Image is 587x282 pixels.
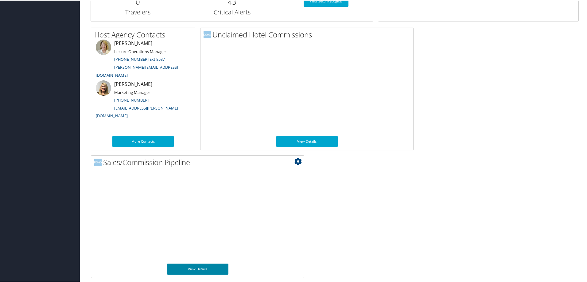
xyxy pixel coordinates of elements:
h2: Sales/Commission Pipeline [94,156,304,167]
h3: Travelers [95,7,180,16]
a: [PHONE_NUMBER] [114,97,149,102]
h3: Critical Alerts [189,7,274,16]
li: [PERSON_NAME] [93,80,193,121]
a: [PERSON_NAME][EMAIL_ADDRESS][DOMAIN_NAME] [96,64,178,77]
a: [PHONE_NUMBER] Ext 8537 [114,56,165,61]
h2: Host Agency Contacts [94,29,195,39]
a: More Contacts [112,135,174,146]
small: Leisure Operations Manager [114,48,166,54]
li: [PERSON_NAME] [93,39,193,80]
h2: Unclaimed Hotel Commissions [204,29,413,39]
a: [EMAIL_ADDRESS][PERSON_NAME][DOMAIN_NAME] [96,105,178,118]
img: meredith-price.jpg [96,39,111,54]
a: View Details [276,135,338,146]
small: Marketing Manager [114,89,150,95]
img: domo-logo.png [204,30,211,38]
a: View Details [167,263,228,274]
img: ali-moffitt.jpg [96,80,111,95]
img: domo-logo.png [94,158,102,165]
